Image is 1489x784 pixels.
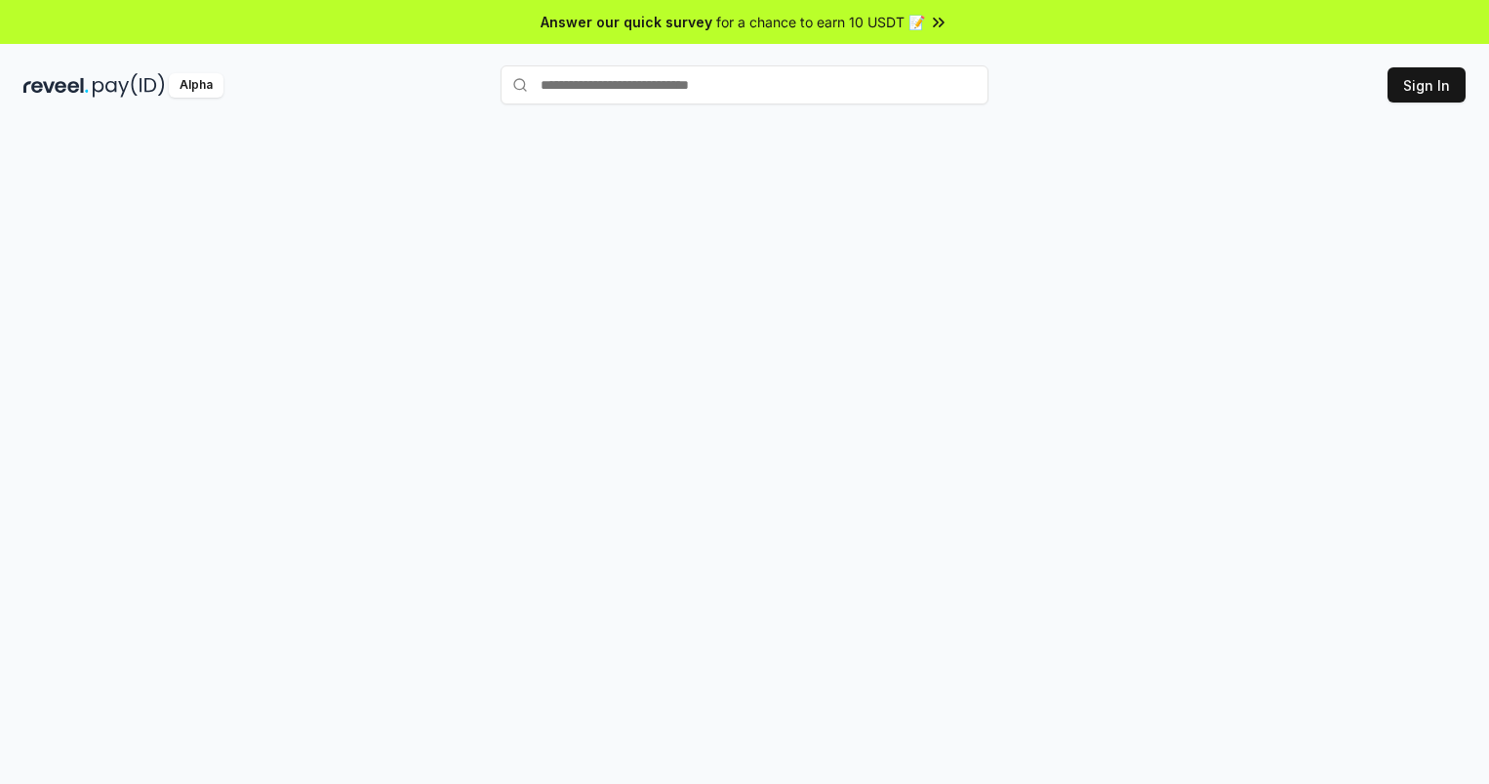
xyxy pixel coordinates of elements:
span: Answer our quick survey [541,12,712,32]
div: Alpha [169,73,223,98]
button: Sign In [1388,67,1466,103]
img: reveel_dark [23,73,89,98]
img: pay_id [93,73,165,98]
span: for a chance to earn 10 USDT 📝 [716,12,925,32]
